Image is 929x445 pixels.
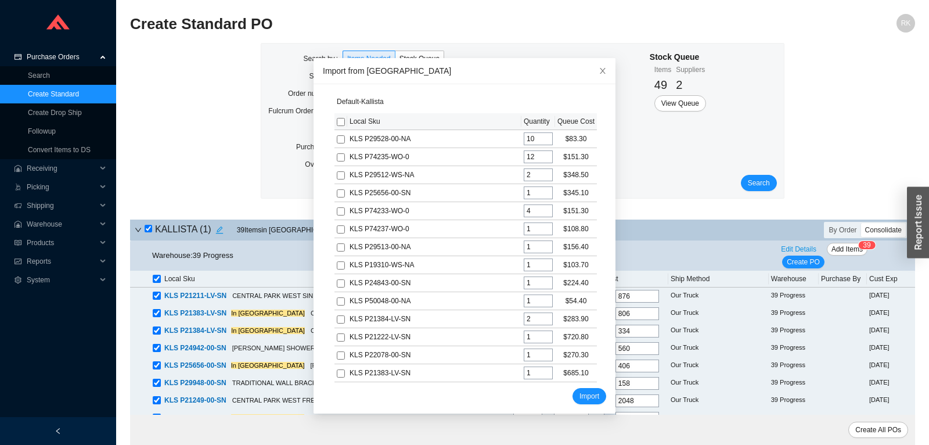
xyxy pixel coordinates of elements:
td: 39 Progress [769,340,819,357]
td: $345.10 [555,184,597,202]
span: Shipping [27,196,96,215]
h4: KALLISTA [145,222,228,238]
span: ( 1 ) [200,224,211,234]
span: KLS P24843-00-SN [164,414,226,422]
td: Our Truck [668,375,769,392]
th: Warehouse [769,271,819,288]
button: Create PO [782,256,824,268]
td: Our Truck [668,305,769,322]
td: [DATE] [867,357,915,375]
button: View Queue [654,95,706,112]
span: CENTRAL PARK WEST FREESTANDING BATH FAUCET, LESS HANDSHOWER - Polished Nickel [232,397,514,404]
td: $103.70 [555,256,597,274]
td: KLS P19310-WS-NA [347,256,521,274]
span: Search [748,177,770,189]
td: KLS P22078-00-SN [347,346,521,364]
span: Picking [27,178,96,196]
span: Create PO [787,256,820,268]
td: KLS P24843-00-SN [347,274,521,292]
span: KLS P25656-00-SN [164,361,226,369]
span: Receiving [27,159,96,178]
td: 39 Progress [769,375,819,392]
mark: In [GEOGRAPHIC_DATA] [231,327,305,334]
td: [DATE] [867,410,915,427]
button: edit [211,222,228,238]
td: [DATE] [867,375,915,392]
td: KLS P25656-00-SN [347,184,521,202]
label: Order numbers [288,85,343,102]
span: CENTRAL PARK WEST VOLUME CONTROL TRIM, LEVER HANDLE - Polished Nickel [311,327,559,334]
td: 39 Progress [769,288,819,305]
td: $270.30 [555,346,597,364]
span: Products [27,234,96,252]
span: CENTRAL PARK WEST THERMOSTATIC TRIM, LEVER HANDLE - Polished Nickel [311,310,549,317]
td: KLS P74233-WO-0 [347,202,521,220]
button: Search [741,175,777,191]
td: KLS P21384-LV-SN [347,310,521,328]
span: Edit Details [781,243,816,255]
span: down [135,227,142,234]
span: [PERSON_NAME] SINGLE-FUNCTION HANDSHOWER W/ HOSE (1.75 GPM) - Polished Nickel [310,362,585,369]
a: Followup [28,127,56,135]
td: [DATE] [867,305,915,322]
label: Supplier: [309,68,343,84]
td: KLS P21222-LV-SN [347,328,521,346]
th: Purchase By [819,271,867,288]
td: KLS P50048-00-NA [347,292,521,310]
span: Stock Queue [399,55,440,63]
div: Warehouse: 39 Progress [152,249,233,262]
div: Items [654,64,671,76]
span: CENTRAL PARK WEST SINK FAUCET, ARCH SPOUT, LEVER HANDLES - Polished Nickel [232,292,494,299]
mark: In [GEOGRAPHIC_DATA] [231,362,305,369]
span: Create All POs [855,424,901,436]
span: fund [14,258,22,265]
label: Search by [304,51,343,67]
td: $283.90 [555,310,597,328]
td: Our Truck [668,410,769,427]
td: Our Truck [668,357,769,375]
td: $151.30 [555,148,597,166]
span: CONTEMPORARY WAND DUAL-FUNCTION HANDSHOWER W/ HOSE (1.75 GPM) - Polished Nickel [310,414,602,421]
td: KLS P21383-LV-SN [347,364,521,382]
td: $83.30 [555,130,597,148]
button: Edit Details [776,243,821,256]
span: KLS P24942-00-SN [164,344,226,352]
span: 39 Item s in [GEOGRAPHIC_DATA] [237,224,341,236]
button: Import [572,388,606,404]
th: Ship Method [668,271,769,288]
a: Create Standard [28,90,79,98]
span: 3 [863,241,867,249]
td: $685.10 [555,364,597,382]
div: Import from [GEOGRAPHIC_DATA] [323,64,606,77]
td: KLS P29512-WS-NA [347,166,521,184]
span: setting [14,277,22,283]
th: Quantity [521,113,555,130]
td: [DATE] [867,392,915,410]
td: KLS P29513-00-NA [347,238,521,256]
span: Reports [27,252,96,271]
div: By Order [825,223,861,237]
td: $720.80 [555,328,597,346]
span: KLS P21211-LV-SN [164,292,226,300]
span: KLS P29948-00-SN [164,379,226,387]
span: edit [212,226,227,234]
span: KLS P21249-00-SN [164,396,226,404]
span: credit-card [14,53,22,60]
td: KLS P74237-WO-0 [347,220,521,238]
td: $108.80 [555,220,597,238]
span: left [55,428,62,435]
span: Local Sku [164,273,195,285]
span: 9 [867,241,871,249]
a: Search [28,71,50,80]
td: [DATE] [867,288,915,305]
td: $348.50 [555,166,597,184]
button: Add Items [827,243,867,256]
th: Cost [602,271,668,288]
mark: In [GEOGRAPHIC_DATA] [231,310,305,317]
td: $151.30 [555,202,597,220]
mark: In [GEOGRAPHIC_DATA] [231,414,305,421]
td: KLS P29528-00-NA [347,130,521,148]
span: KLS P21384-LV-SN [164,326,226,335]
span: close [599,67,607,75]
td: [DATE] [867,322,915,340]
